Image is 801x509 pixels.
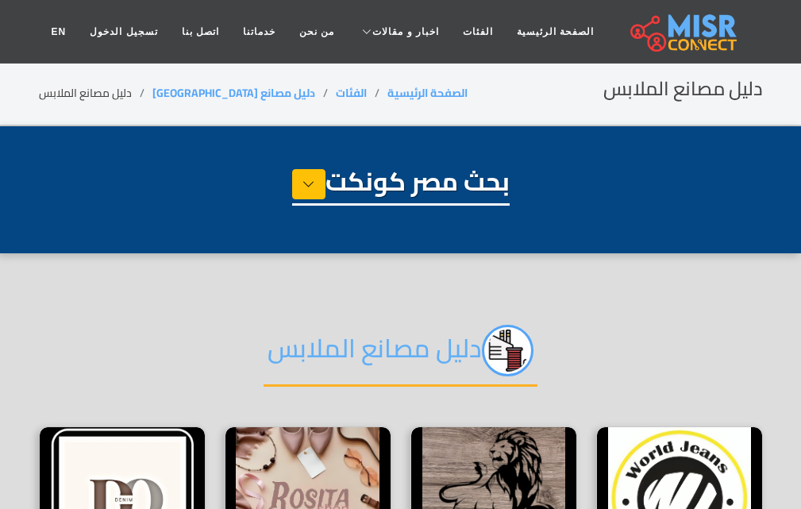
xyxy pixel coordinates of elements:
a: تسجيل الدخول [78,17,169,47]
h2: دليل مصانع الملابس [264,325,537,387]
a: EN [40,17,79,47]
li: دليل مصانع الملابس [39,85,152,102]
a: اخبار و مقالات [346,17,451,47]
a: خدماتنا [231,17,287,47]
a: دليل مصانع [GEOGRAPHIC_DATA] [152,83,315,103]
a: اتصل بنا [170,17,231,47]
a: الصفحة الرئيسية [387,83,468,103]
img: main.misr_connect [630,12,737,52]
a: الصفحة الرئيسية [505,17,606,47]
a: الفئات [451,17,505,47]
h1: بحث مصر كونكت [292,166,510,206]
a: الفئات [336,83,367,103]
a: من نحن [287,17,346,47]
h2: دليل مصانع الملابس [603,78,763,101]
span: اخبار و مقالات [372,25,439,39]
img: jc8qEEzyi89FPzAOrPPq.png [482,325,533,376]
